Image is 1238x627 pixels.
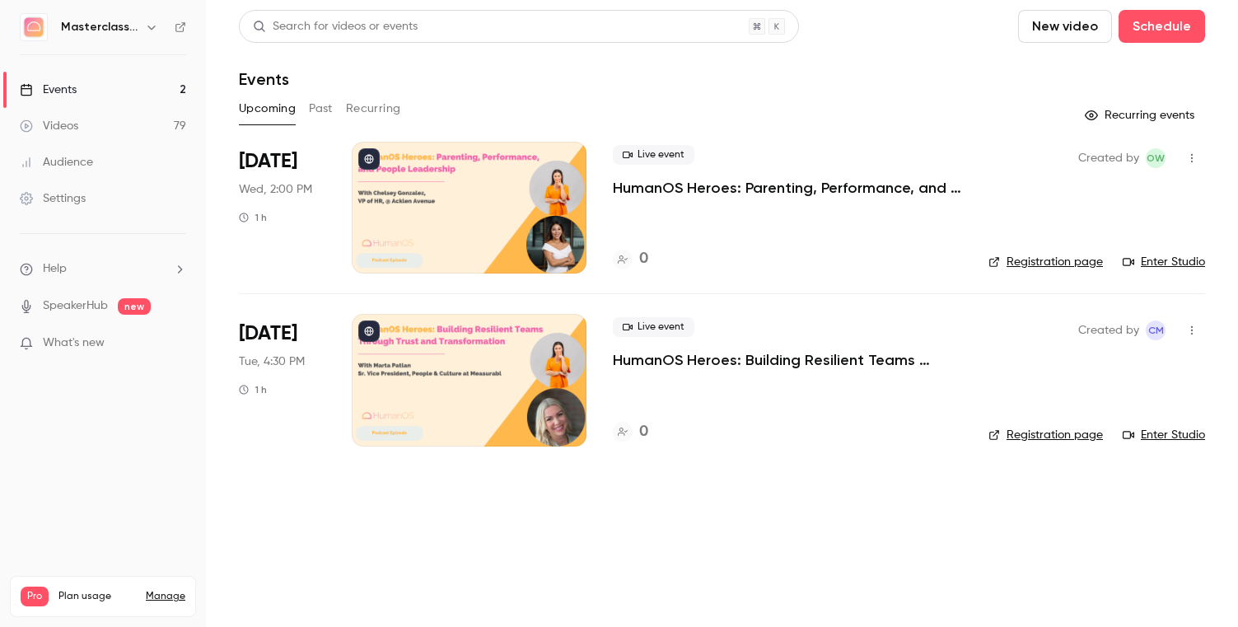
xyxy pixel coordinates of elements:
[1123,427,1205,443] a: Enter Studio
[639,421,648,443] h4: 0
[166,336,186,351] iframe: Noticeable Trigger
[1147,148,1165,168] span: OW
[43,297,108,315] a: SpeakerHub
[613,421,648,443] a: 0
[21,587,49,606] span: Pro
[1018,10,1112,43] button: New video
[118,298,151,315] span: new
[239,69,289,89] h1: Events
[1146,148,1166,168] span: Olivia Wynne
[1078,148,1139,168] span: Created by
[309,96,333,122] button: Past
[21,14,47,40] img: Masterclass Channel
[239,142,325,274] div: Aug 20 Wed, 2:00 PM (Europe/London)
[20,82,77,98] div: Events
[1123,254,1205,270] a: Enter Studio
[613,178,962,198] a: HumanOS Heroes: Parenting, Performance, and People Leadership
[43,260,67,278] span: Help
[239,148,297,175] span: [DATE]
[613,248,648,270] a: 0
[20,190,86,207] div: Settings
[20,260,186,278] li: help-dropdown-opener
[239,181,312,198] span: Wed, 2:00 PM
[613,317,694,337] span: Live event
[346,96,401,122] button: Recurring
[61,19,138,35] h6: Masterclass Channel
[239,383,267,396] div: 1 h
[239,314,325,446] div: Aug 26 Tue, 4:30 PM (Europe/London)
[1119,10,1205,43] button: Schedule
[1077,102,1205,129] button: Recurring events
[146,590,185,603] a: Manage
[43,335,105,352] span: What's new
[613,350,962,370] a: HumanOS Heroes: Building Resilient Teams Through Trust and Transformation
[239,321,297,347] span: [DATE]
[20,154,93,171] div: Audience
[239,96,296,122] button: Upcoming
[988,427,1103,443] a: Registration page
[1148,321,1164,340] span: CM
[613,145,694,165] span: Live event
[253,18,418,35] div: Search for videos or events
[239,211,267,224] div: 1 h
[58,590,136,603] span: Plan usage
[20,118,78,134] div: Videos
[639,248,648,270] h4: 0
[988,254,1103,270] a: Registration page
[1078,321,1139,340] span: Created by
[239,353,305,370] span: Tue, 4:30 PM
[1146,321,1166,340] span: Connor McManus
